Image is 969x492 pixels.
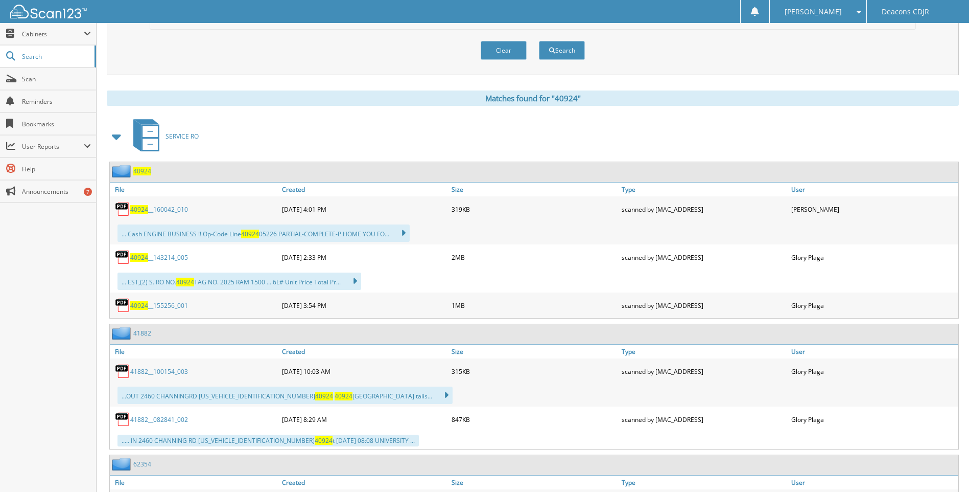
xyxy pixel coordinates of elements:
[789,345,958,359] a: User
[115,298,130,313] img: PDF.png
[130,205,148,214] span: 40924
[619,247,789,267] div: scanned by [MAC_ADDRESS]
[619,409,789,430] div: scanned by [MAC_ADDRESS]
[619,183,789,196] a: Type
[241,230,259,238] span: 40924
[10,5,87,18] img: scan123-logo-white.svg
[112,458,133,471] img: folder2.png
[481,41,527,60] button: Clear
[22,97,91,106] span: Reminders
[166,132,199,141] span: SERVICE RO
[789,247,958,267] div: Glory Plaga
[789,409,958,430] div: Glory Plaga
[789,199,958,219] div: [PERSON_NAME]
[115,250,130,265] img: PDF.png
[130,301,188,310] a: 40924__155256_001
[882,9,929,15] span: Deacons CDJR
[619,345,789,359] a: Type
[117,273,361,290] div: ... EST,(2) S. RO NO. TAG NO. 2025 RAM 1500 ... 6L# Unit Price Total Pr...
[22,187,91,196] span: Announcements
[130,415,188,424] a: 41882__082841_002
[279,476,449,489] a: Created
[619,361,789,382] div: scanned by [MAC_ADDRESS]
[918,443,969,492] iframe: Chat Widget
[115,202,130,217] img: PDF.png
[110,476,279,489] a: File
[449,247,619,267] div: 2MB
[133,329,151,338] a: 41882
[22,52,89,61] span: Search
[279,295,449,316] div: [DATE] 3:54 PM
[130,253,188,262] a: 40924__143214_005
[130,253,148,262] span: 40924
[117,435,419,446] div: ..... IN 2460 CHANNING RD [US_VEHICLE_IDENTIFICATION_NUMBER] t [DATE] 08:08 UNIVERSITY ...
[127,116,199,156] a: SERVICE RO
[449,345,619,359] a: Size
[279,247,449,267] div: [DATE] 2:33 PM
[449,183,619,196] a: Size
[315,436,333,445] span: 40924
[112,327,133,340] img: folder2.png
[112,165,133,177] img: folder2.png
[449,295,619,316] div: 1MB
[789,295,958,316] div: Glory Plaga
[539,41,585,60] button: Search
[619,295,789,316] div: scanned by [MAC_ADDRESS]
[22,165,91,173] span: Help
[449,409,619,430] div: 847KB
[335,392,352,400] span: 40924
[115,364,130,379] img: PDF.png
[785,9,842,15] span: [PERSON_NAME]
[117,225,410,242] div: ... Cash ENGINE BUSINESS !! Op-Code Line 05226 PARTIAL-COMPLETE-P HOME YOU FO...
[619,199,789,219] div: scanned by [MAC_ADDRESS]
[176,278,194,286] span: 40924
[130,367,188,376] a: 41882__100154_003
[84,188,92,196] div: 7
[279,183,449,196] a: Created
[789,183,958,196] a: User
[279,199,449,219] div: [DATE] 4:01 PM
[22,75,91,83] span: Scan
[279,409,449,430] div: [DATE] 8:29 AM
[22,142,84,151] span: User Reports
[110,345,279,359] a: File
[279,345,449,359] a: Created
[619,476,789,489] a: Type
[279,361,449,382] div: [DATE] 10:03 AM
[789,476,958,489] a: User
[22,30,84,38] span: Cabinets
[449,361,619,382] div: 315KB
[130,205,188,214] a: 40924__160042_010
[110,183,279,196] a: File
[789,361,958,382] div: Glory Plaga
[133,167,151,175] a: 40924
[133,460,151,468] a: 62354
[449,199,619,219] div: 319KB
[449,476,619,489] a: Size
[117,387,453,404] div: ...OUT 2460 CHANNINGRD [US_VEHICLE_IDENTIFICATION_NUMBER] [GEOGRAPHIC_DATA] talis...
[22,120,91,128] span: Bookmarks
[115,412,130,427] img: PDF.png
[130,301,148,310] span: 40924
[315,392,333,400] span: 40924
[107,91,959,106] div: Matches found for "40924"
